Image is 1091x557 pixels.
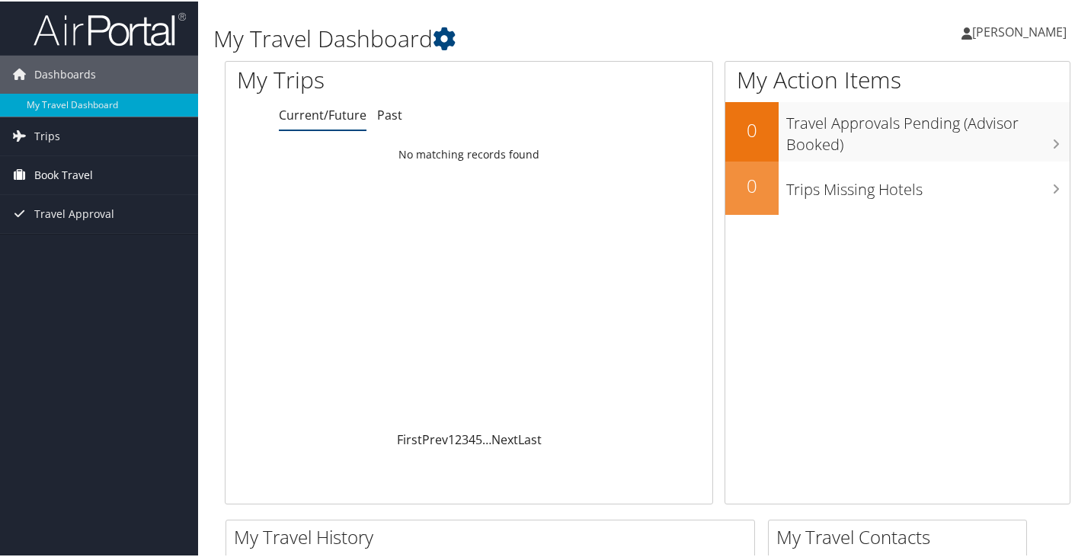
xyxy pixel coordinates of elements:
[377,105,402,122] a: Past
[213,21,792,53] h1: My Travel Dashboard
[234,523,754,549] h2: My Travel History
[469,430,475,447] a: 4
[448,430,455,447] a: 1
[279,105,366,122] a: Current/Future
[422,430,448,447] a: Prev
[226,139,712,167] td: No matching records found
[482,430,491,447] span: …
[397,430,422,447] a: First
[725,116,779,142] h2: 0
[455,430,462,447] a: 2
[475,430,482,447] a: 5
[237,62,498,94] h1: My Trips
[786,170,1070,199] h3: Trips Missing Hotels
[776,523,1026,549] h2: My Travel Contacts
[972,22,1067,39] span: [PERSON_NAME]
[34,194,114,232] span: Travel Approval
[518,430,542,447] a: Last
[491,430,518,447] a: Next
[462,430,469,447] a: 3
[786,104,1070,154] h3: Travel Approvals Pending (Advisor Booked)
[34,10,186,46] img: airportal-logo.png
[725,62,1070,94] h1: My Action Items
[725,101,1070,159] a: 0Travel Approvals Pending (Advisor Booked)
[34,54,96,92] span: Dashboards
[34,116,60,154] span: Trips
[961,8,1082,53] a: [PERSON_NAME]
[34,155,93,193] span: Book Travel
[725,160,1070,213] a: 0Trips Missing Hotels
[725,171,779,197] h2: 0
